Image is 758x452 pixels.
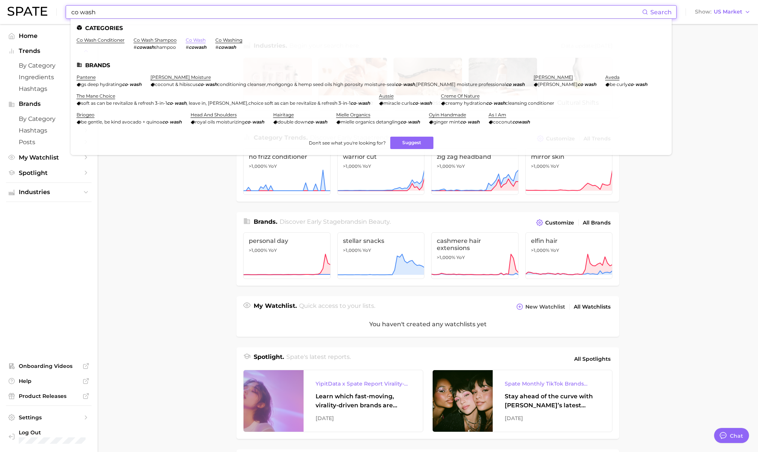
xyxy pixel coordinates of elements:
[456,163,465,169] span: YoY
[416,81,506,87] span: [PERSON_NAME] moisture professional
[468,119,480,125] em: wash
[466,119,468,125] span: -
[134,44,137,50] span: #
[550,163,559,169] span: YoY
[134,37,177,43] a: co wash shampoo
[489,112,506,118] a: as i am
[77,74,96,80] a: pantene
[492,100,493,106] span: -
[574,354,611,363] span: All Spotlights
[81,119,162,125] span: be gentle, be kind avocado + quinoa
[268,247,277,253] span: YoY
[205,81,217,87] em: wash
[19,74,79,81] span: Ingredients
[693,7,752,17] button: ShowUS Market
[19,378,79,384] span: Help
[278,119,308,125] span: double down
[6,187,92,198] button: Industries
[545,220,574,226] span: Customize
[6,390,92,402] a: Product Releases
[650,9,672,16] span: Search
[155,81,198,87] span: coconut & hibiscus
[572,302,612,312] a: All Watchlists
[128,81,129,87] span: -
[309,140,386,146] span: Don't see what you're looking for?
[628,81,633,87] em: co
[150,81,525,87] div: , ,
[574,304,611,310] span: All Watchlists
[420,100,432,106] em: wash
[19,101,79,107] span: Brands
[379,93,394,99] a: aussie
[167,100,173,106] em: co
[531,247,549,253] span: >1,000%
[431,148,519,195] a: zig zag headband>1,000% YoY
[249,237,325,244] span: personal day
[316,379,411,388] div: YipitData x Spate Report Virality-Driven Brands Are Taking a Slice of the Beauty Pie
[525,232,613,279] a: elfin hair>1,000% YoY
[81,81,122,87] span: gs deep hydrating
[77,112,95,118] a: briogeo
[460,119,466,125] em: co
[6,71,92,83] a: Ingredients
[336,112,370,118] a: mielle organics
[550,247,559,253] span: YoY
[581,218,612,228] a: All Brands
[714,10,742,14] span: US Market
[168,119,170,125] span: -
[356,100,358,106] span: -
[505,392,600,410] div: Stay ahead of the curve with [PERSON_NAME]’s latest monthly tracker, spotlighting the fastest-gro...
[186,44,189,50] span: #
[337,232,425,279] a: stellar snacks>1,000% YoY
[218,44,236,50] em: cowash
[19,154,79,161] span: My Watchlist
[19,62,79,69] span: by Category
[8,7,47,16] img: SPATE
[313,119,315,125] span: -
[368,218,390,225] span: beauty
[493,100,505,106] em: wash
[154,44,176,50] span: shampoo
[534,217,576,228] button: Customize
[401,81,403,87] span: -
[505,414,600,423] div: [DATE]
[19,393,79,399] span: Product Releases
[486,100,492,106] em: co
[215,44,218,50] span: #
[384,100,412,106] span: miracle curls
[299,301,375,312] h2: Quick access to your lists.
[610,81,628,87] span: be curly
[243,370,423,432] a: YipitData x Spate Report Virality-Driven Brands Are Taking a Slice of the Beauty PieLearn which f...
[432,370,612,432] a: Spate Monthly TikTok Brands TrackerStay ahead of the curve with [PERSON_NAME]’s latest monthly tr...
[362,247,371,253] span: YoY
[19,363,79,369] span: Onboarding Videos
[362,163,371,169] span: YoY
[505,379,600,388] div: Spate Monthly TikTok Brands Tracker
[437,237,513,252] span: cashmere hair extensions
[633,81,635,87] span: -
[525,148,613,195] a: mirror skin>1,000% YoY
[531,237,607,244] span: elfin hair
[245,119,250,125] em: co
[433,119,460,125] span: ginger mint
[162,119,168,125] em: co
[254,301,297,312] h1: My Watchlist.
[195,119,245,125] span: royal oils moisturizing
[429,112,466,118] a: oyin handmade
[77,93,115,99] a: the mane choice
[6,360,92,372] a: Onboarding Videos
[514,301,567,312] button: New Watchlist
[6,152,92,163] a: My Watchlist
[316,392,411,410] div: Learn which fast-moving, virality-driven brands are leading the pack, the risks of viral growth, ...
[268,163,277,169] span: YoY
[390,137,433,149] button: Suggest
[6,98,92,110] button: Brands
[249,153,325,160] span: no frizz conditioner
[695,10,711,14] span: Show
[505,100,554,106] span: cleansing conditioner
[6,125,92,136] a: Hashtags
[249,247,267,253] span: >1,000%
[343,153,419,160] span: warrior cut
[249,163,267,169] span: >1,000%
[248,100,350,106] span: choice soft as can be revitalize & refresh 3-in-1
